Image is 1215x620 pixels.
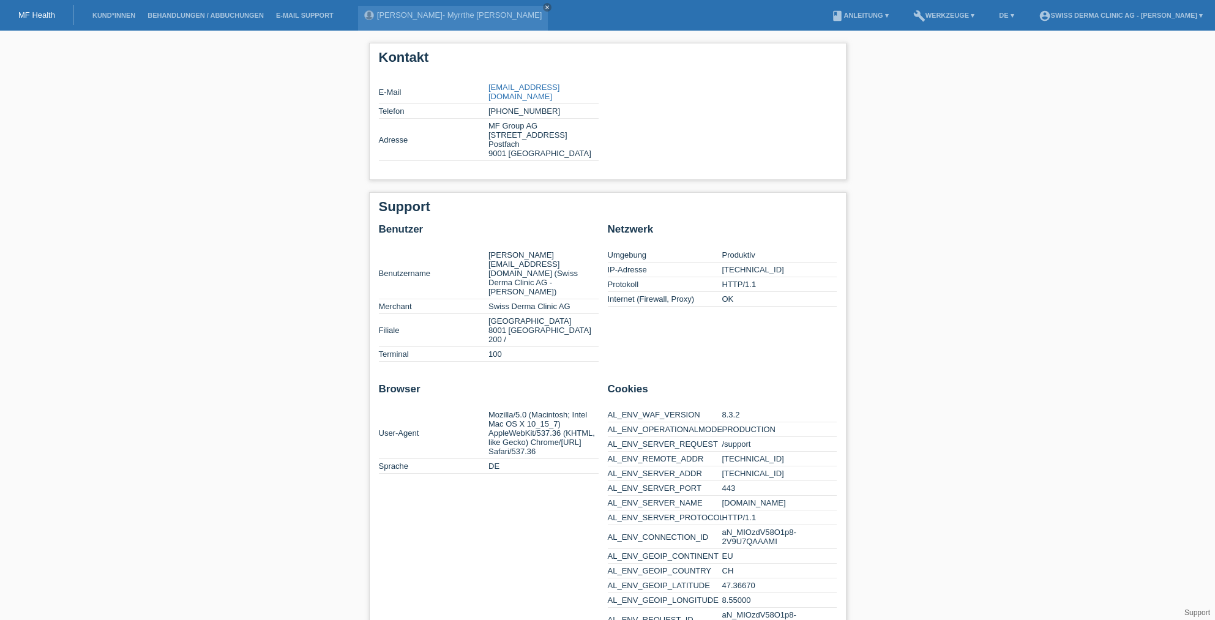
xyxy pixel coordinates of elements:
[608,383,837,402] h2: Cookies
[722,549,837,564] td: EU
[379,347,489,362] td: Terminal
[543,3,551,12] a: close
[608,525,722,549] td: AL_ENV_CONNECTION_ID
[379,383,599,402] h2: Browser
[488,314,599,347] td: [GEOGRAPHIC_DATA] 8001 [GEOGRAPHIC_DATA] 200 /
[608,452,722,466] td: AL_ENV_REMOTE_ADDR
[722,578,837,593] td: 47.36670
[722,437,837,452] td: /support
[379,248,489,299] td: Benutzername
[722,593,837,608] td: 8.55000
[488,299,599,314] td: Swiss Derma Clinic AG
[722,248,837,263] td: Produktiv
[488,347,599,362] td: 100
[722,422,837,437] td: PRODUCTION
[1039,10,1051,22] i: account_circle
[379,104,489,119] td: Telefon
[608,422,722,437] td: AL_ENV_OPERATIONALMODE
[722,510,837,525] td: HTTP/1.1
[722,466,837,481] td: [TECHNICAL_ID]
[907,12,981,19] a: buildWerkzeuge ▾
[488,104,599,119] td: [PHONE_NUMBER]
[379,80,489,104] td: E-Mail
[379,314,489,347] td: Filiale
[379,199,837,214] h1: Support
[608,549,722,564] td: AL_ENV_GEOIP_CONTINENT
[379,299,489,314] td: Merchant
[722,525,837,549] td: aN_MIOzdV58O1p8-2V9U7QAAAMI
[722,564,837,578] td: CH
[722,277,837,292] td: HTTP/1.1
[722,408,837,422] td: 8.3.2
[608,277,722,292] td: Protokoll
[270,12,340,19] a: E-Mail Support
[488,459,599,474] td: DE
[608,248,722,263] td: Umgebung
[722,452,837,466] td: [TECHNICAL_ID]
[993,12,1020,19] a: DE ▾
[544,4,550,10] i: close
[608,496,722,510] td: AL_ENV_SERVER_NAME
[608,292,722,307] td: Internet (Firewall, Proxy)
[913,10,925,22] i: build
[722,292,837,307] td: OK
[488,83,559,101] a: [EMAIL_ADDRESS][DOMAIN_NAME]
[379,459,489,474] td: Sprache
[608,578,722,593] td: AL_ENV_GEOIP_LATITUDE
[86,12,141,19] a: Kund*innen
[488,248,599,299] td: [PERSON_NAME][EMAIL_ADDRESS][DOMAIN_NAME] (Swiss Derma Clinic AG - [PERSON_NAME])
[722,481,837,496] td: 443
[608,466,722,481] td: AL_ENV_SERVER_ADDR
[608,263,722,277] td: IP-Adresse
[379,408,489,459] td: User-Agent
[608,564,722,578] td: AL_ENV_GEOIP_COUNTRY
[488,408,599,459] td: Mozilla/5.0 (Macintosh; Intel Mac OS X 10_15_7) AppleWebKit/537.36 (KHTML, like Gecko) Chrome/[UR...
[831,10,843,22] i: book
[488,119,599,161] td: MF Group AG [STREET_ADDRESS] Postfach 9001 [GEOGRAPHIC_DATA]
[379,119,489,161] td: Adresse
[608,510,722,525] td: AL_ENV_SERVER_PROTOCOL
[18,10,55,20] a: MF Health
[825,12,894,19] a: bookAnleitung ▾
[608,481,722,496] td: AL_ENV_SERVER_PORT
[722,496,837,510] td: [DOMAIN_NAME]
[379,50,837,65] h1: Kontakt
[608,593,722,608] td: AL_ENV_GEOIP_LONGITUDE
[141,12,270,19] a: Behandlungen / Abbuchungen
[608,408,722,422] td: AL_ENV_WAF_VERSION
[608,223,837,242] h2: Netzwerk
[379,223,599,242] h2: Benutzer
[608,437,722,452] td: AL_ENV_SERVER_REQUEST
[1184,608,1210,617] a: Support
[722,263,837,277] td: [TECHNICAL_ID]
[377,10,542,20] a: [PERSON_NAME]- Myrrthe [PERSON_NAME]
[1033,12,1209,19] a: account_circleSwiss Derma Clinic AG - [PERSON_NAME] ▾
